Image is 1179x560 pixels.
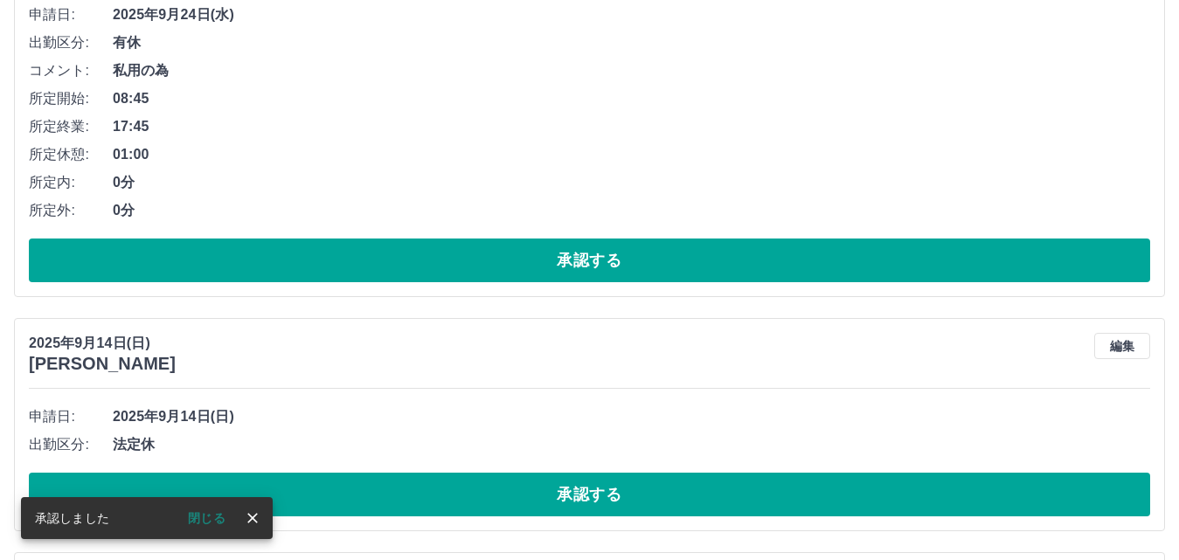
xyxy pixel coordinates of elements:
[113,144,1150,165] span: 01:00
[29,200,113,221] span: 所定外:
[113,172,1150,193] span: 0分
[113,88,1150,109] span: 08:45
[29,239,1150,282] button: 承認する
[29,406,113,427] span: 申請日:
[29,60,113,81] span: コメント:
[29,88,113,109] span: 所定開始:
[29,172,113,193] span: 所定内:
[35,502,109,534] div: 承認しました
[29,32,113,53] span: 出勤区分:
[174,505,239,531] button: 閉じる
[29,473,1150,516] button: 承認する
[29,333,176,354] p: 2025年9月14日(日)
[29,4,113,25] span: 申請日:
[113,200,1150,221] span: 0分
[239,505,266,531] button: close
[29,354,176,374] h3: [PERSON_NAME]
[29,116,113,137] span: 所定終業:
[29,144,113,165] span: 所定休憩:
[113,434,1150,455] span: 法定休
[29,434,113,455] span: 出勤区分:
[1094,333,1150,359] button: 編集
[113,116,1150,137] span: 17:45
[113,4,1150,25] span: 2025年9月24日(水)
[113,406,1150,427] span: 2025年9月14日(日)
[113,32,1150,53] span: 有休
[113,60,1150,81] span: 私用の為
